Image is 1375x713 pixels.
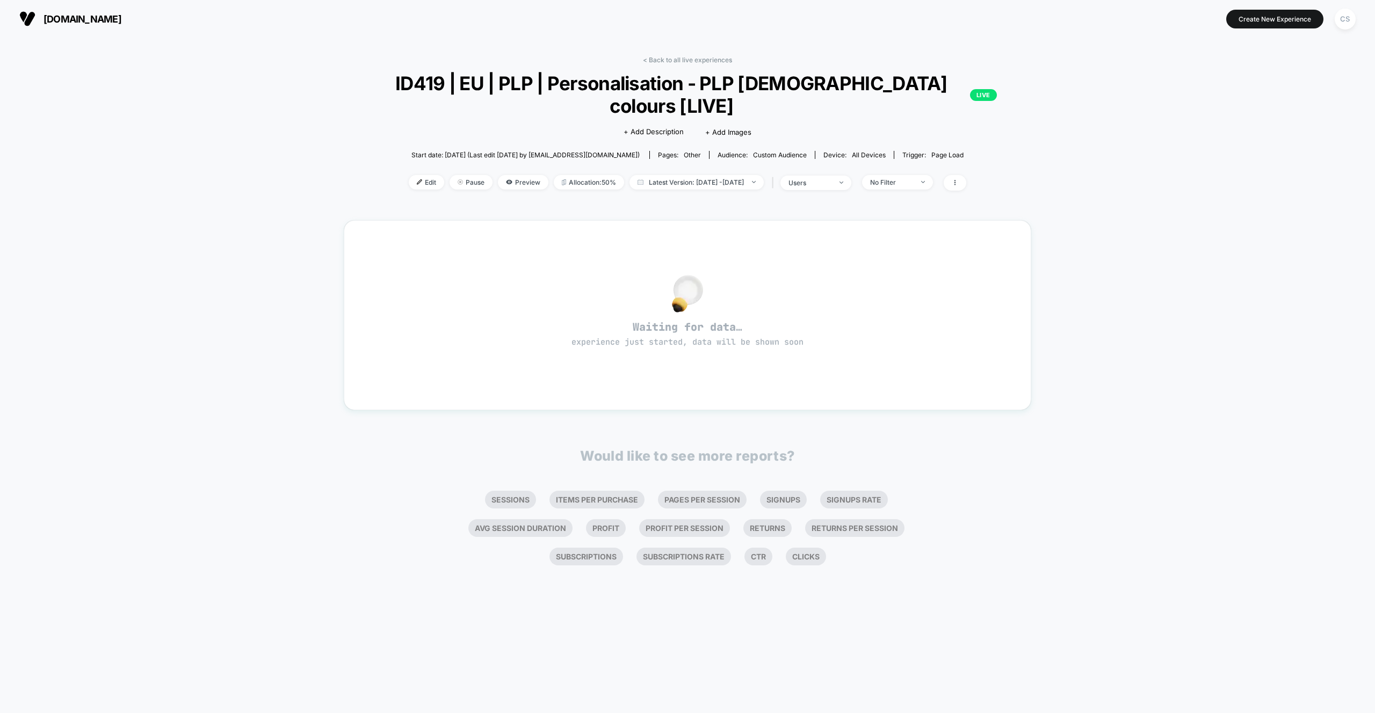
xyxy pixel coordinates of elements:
[363,320,1012,348] span: Waiting for data…
[554,175,624,190] span: Allocation: 50%
[378,72,997,117] span: ID419 | EU | PLP | Personalisation - PLP [DEMOGRAPHIC_DATA] colours [LIVE]
[760,491,807,508] li: Signups
[638,179,643,185] img: calendar
[684,151,701,159] span: other
[643,56,732,64] a: < Back to all live experiences
[753,151,807,159] span: Custom Audience
[769,175,780,191] span: |
[562,179,566,185] img: rebalance
[1335,9,1356,30] div: CS
[624,127,684,137] span: + Add Description
[672,275,703,312] img: no_data
[931,151,964,159] span: Page Load
[820,491,888,508] li: Signups Rate
[718,151,807,159] div: Audience:
[417,179,422,185] img: edit
[902,151,964,159] div: Trigger:
[752,181,756,183] img: end
[498,175,548,190] span: Preview
[658,491,747,508] li: Pages Per Session
[44,13,121,25] span: [DOMAIN_NAME]
[852,151,886,159] span: all devices
[450,175,493,190] span: Pause
[1331,8,1359,30] button: CS
[744,548,772,565] li: Ctr
[786,548,826,565] li: Clicks
[1226,10,1323,28] button: Create New Experience
[468,519,573,537] li: Avg Session Duration
[485,491,536,508] li: Sessions
[805,519,904,537] li: Returns Per Session
[458,179,463,185] img: end
[636,548,731,565] li: Subscriptions Rate
[743,519,792,537] li: Returns
[840,181,843,184] img: end
[586,519,626,537] li: Profit
[658,151,701,159] div: Pages:
[19,11,35,27] img: Visually logo
[629,175,764,190] span: Latest Version: [DATE] - [DATE]
[788,179,831,187] div: users
[549,491,645,508] li: Items Per Purchase
[571,337,804,347] span: experience just started, data will be shown soon
[705,128,751,136] span: + Add Images
[409,175,444,190] span: Edit
[870,178,913,186] div: No Filter
[970,89,997,101] p: LIVE
[639,519,730,537] li: Profit Per Session
[580,448,795,464] p: Would like to see more reports?
[815,151,894,159] span: Device:
[16,10,125,27] button: [DOMAIN_NAME]
[921,181,925,183] img: end
[549,548,623,565] li: Subscriptions
[411,151,640,159] span: Start date: [DATE] (Last edit [DATE] by [EMAIL_ADDRESS][DOMAIN_NAME])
